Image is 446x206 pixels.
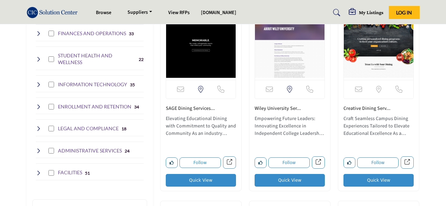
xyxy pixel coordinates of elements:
[255,6,324,80] a: Open Listing in new tab
[48,104,54,110] input: Select ENROLLMENT AND RETENTION checkbox
[166,115,236,139] p: Elevating Educational Dining with Commitment to Quality and Community As an industry leader in In...
[139,57,144,62] b: 22
[255,113,325,139] a: Empowering Future Leaders: Innovating Excellence in Independent College Leadership In the dynamic...
[343,157,355,168] button: Like listing
[343,174,414,187] button: Quick View
[122,126,126,131] b: 18
[58,125,119,132] h4: LEGAL AND COMPLIANCE: Regulatory compliance, risk management, and legal support services for educ...
[139,56,144,62] div: 22 Results For STUDENT HEALTH AND WELLNESS
[125,148,130,154] div: 24 Results For ADMINISTRATIVE SERVICES
[359,9,383,15] h5: My Listings
[166,6,236,80] img: SAGE Dining Services
[123,8,157,18] a: Suppliers
[255,104,325,112] h3: Wiley University Services
[349,8,383,17] div: My Listings
[129,30,134,37] div: 33 Results For FINANCES AND OPERATIONS
[166,113,236,139] a: Elevating Educational Dining with Commitment to Quality and Community As an industry leader in In...
[255,115,325,139] p: Empowering Future Leaders: Innovating Excellence in Independent College Leadership In the dynamic...
[168,9,190,16] a: View RFPs
[85,170,90,176] div: 51 Results For FACILITIES
[312,156,325,169] a: Open wiley-university-services in new tab
[58,103,131,110] h4: ENROLLMENT AND RETENTION: Student recruitment, enrollment management, and retention strategy solu...
[48,148,54,154] input: Select ADMINISTRATIVE SERVICES checkbox
[58,81,127,88] h4: INFORMATION TECHNOLOGY: Technology infrastructure, software solutions, and digital transformation...
[166,104,236,112] h3: SAGE Dining Services
[129,31,134,36] b: 33
[166,6,236,80] a: Open Listing in new tab
[344,6,413,80] a: Open Listing in new tab
[326,7,345,18] a: Search
[166,174,236,187] button: Quick View
[166,157,178,168] button: Like listing
[179,157,221,168] button: Follow
[130,81,135,88] div: 35 Results For INFORMATION TECHNOLOGY
[343,113,414,139] a: Craft Seamless Campus Dining Experiences Tailored to Elevate Educational Excellence As a dedicate...
[48,31,54,36] input: Select FINANCES AND OPERATIONS checkbox
[255,157,267,168] button: Like listing
[223,156,236,169] a: Open sage-dining-services in new tab
[85,171,90,176] b: 51
[134,105,139,110] b: 34
[48,56,54,62] input: Select STUDENT HEALTH AND WELLNESS checkbox
[343,104,414,112] h3: Creative Dining Services
[201,9,236,16] a: [DOMAIN_NAME]
[401,156,414,169] a: Open creative-dining-services in new tab
[389,6,420,19] button: Log In
[166,105,215,112] a: SAGE Dining Services...
[357,157,399,168] button: Follow
[48,82,54,87] input: Select INFORMATION TECHNOLOGY checkbox
[58,147,122,154] h4: ADMINISTRATIVE SERVICES: Comprehensive administrative support systems and tools to streamline col...
[134,104,139,110] div: 34 Results For ENROLLMENT AND RETENTION
[255,174,325,187] button: Quick View
[96,9,111,16] a: Browse
[344,6,413,80] img: Creative Dining Services
[48,170,54,176] input: Select FACILITIES checkbox
[396,10,412,15] span: Log In
[130,82,135,87] b: 35
[343,115,414,139] p: Craft Seamless Campus Dining Experiences Tailored to Elevate Educational Excellence As a dedicate...
[255,105,301,112] a: Wiley University Ser...
[27,7,81,18] img: Site Logo
[58,169,82,176] h4: FACILITIES: Campus infrastructure, maintenance systems, and physical plant management solutions f...
[268,157,310,168] button: Follow
[58,52,136,66] h4: STUDENT HEALTH AND WELLNESS: Mental health resources, medical services, and wellness program solu...
[122,125,126,132] div: 18 Results For LEGAL AND COMPLIANCE
[125,149,130,154] b: 24
[58,30,126,37] h4: FINANCES AND OPERATIONS: Financial management, budgeting tools, and operational efficiency soluti...
[343,105,391,112] a: Creative Dining Serv...
[255,6,324,80] img: Wiley University Services
[48,126,54,131] input: Select LEGAL AND COMPLIANCE checkbox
